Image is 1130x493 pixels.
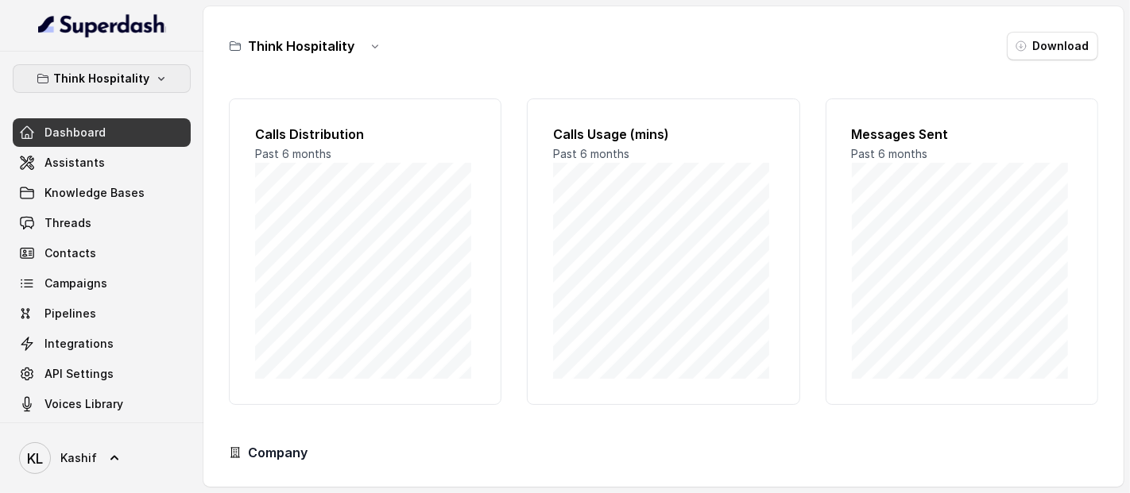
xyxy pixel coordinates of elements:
[13,179,191,207] a: Knowledge Bases
[255,125,475,144] h2: Calls Distribution
[13,299,191,328] a: Pipelines
[13,360,191,388] a: API Settings
[45,366,114,382] span: API Settings
[1007,32,1098,60] button: Download
[45,306,96,322] span: Pipelines
[248,443,308,462] h3: Company
[45,215,91,231] span: Threads
[45,155,105,171] span: Assistants
[60,450,97,466] span: Kashif
[553,125,773,144] h2: Calls Usage (mins)
[553,147,629,160] span: Past 6 months
[255,147,331,160] span: Past 6 months
[45,396,123,412] span: Voices Library
[13,436,191,480] a: Kashif
[13,64,191,93] button: Think Hospitality
[13,148,191,177] a: Assistants
[13,239,191,268] a: Contacts
[54,69,150,88] p: Think Hospitality
[45,275,107,291] span: Campaigns
[45,185,145,201] span: Knowledge Bases
[45,245,96,261] span: Contacts
[13,329,191,358] a: Integrations
[13,390,191,418] a: Voices Library
[852,125,1072,144] h2: Messages Sent
[27,450,43,467] text: KL
[13,118,191,147] a: Dashboard
[13,209,191,237] a: Threads
[45,336,114,352] span: Integrations
[852,147,928,160] span: Past 6 months
[45,125,106,141] span: Dashboard
[38,13,166,38] img: light.svg
[248,37,354,56] h3: Think Hospitality
[13,269,191,298] a: Campaigns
